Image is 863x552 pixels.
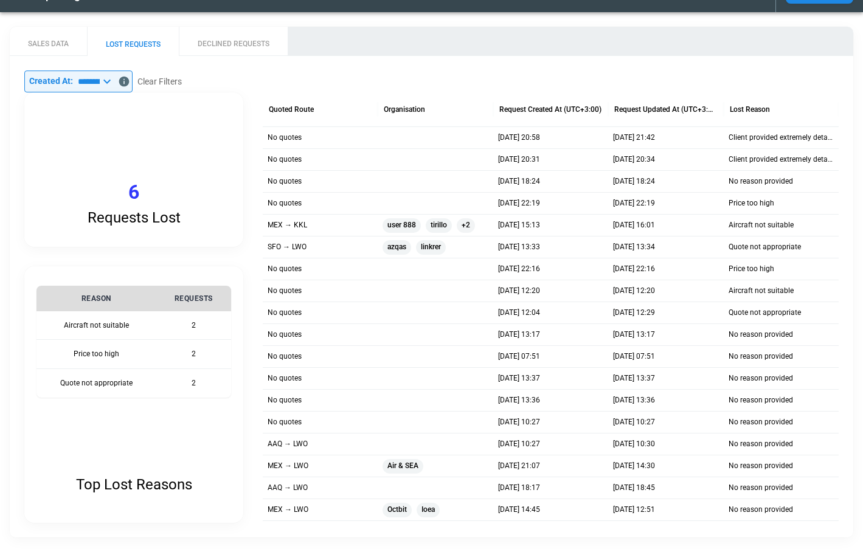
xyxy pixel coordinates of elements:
p: 27/08/2025 13:34 [613,242,655,252]
p: 28/08/2025 15:13 [498,220,540,230]
p: 21/08/2025 13:17 [498,329,540,340]
p: Client provided extremely detailed feedback indicating multiple concerns. The client communicated... [729,154,834,165]
p: 26/08/2025 22:16 [498,264,540,274]
p: 21/08/2025 13:17 [613,329,655,340]
p: No reason provided [729,176,793,187]
p: No reason provided [729,461,793,471]
p: Aircraft not suitable [729,220,794,230]
p: No quotes [268,351,302,362]
p: No quotes [268,286,302,296]
p: 08/08/2025 10:27 [613,417,655,427]
p: Requests Lost [88,209,181,227]
p: No quotes [268,176,302,187]
p: No reason provided [729,351,793,362]
span: Air & SEA [383,455,423,477]
p: 02/09/2025 21:42 [613,133,655,143]
span: tirillo [426,215,452,236]
table: simple table [36,286,231,398]
p: No reason provided [729,329,793,340]
p: No quotes [268,329,302,340]
p: No reason provided [729,505,793,515]
p: Top Lost Reasons [76,476,192,494]
p: MEX → KKL [268,220,307,230]
p: 6 [128,181,139,204]
p: 02/09/2025 20:58 [498,133,540,143]
p: 26/08/2025 12:20 [498,286,540,296]
p: Client provided extremely detailed feedback indicating multiple concerns. The client communicated... [729,133,834,143]
p: 08/08/2025 10:27 [498,439,540,449]
span: +2 [457,215,475,236]
p: Created At: [29,76,73,86]
p: 26/08/2025 12:20 [613,286,655,296]
td: 2 [156,340,231,369]
button: SALES DATA [10,27,87,56]
div: Organisation [384,105,425,114]
p: MEX → LWO [268,461,308,471]
p: AAQ → LWO [268,483,308,493]
th: REQUESTS [156,286,231,311]
p: 17/08/2025 13:36 [613,395,655,405]
p: No quotes [268,264,302,274]
p: No quotes [268,373,302,384]
p: 01/09/2025 22:19 [498,198,540,209]
svg: Data includes activity through 01/09/2025 (end of day UTC) [118,75,130,88]
button: DECLINED REQUESTS [179,27,288,56]
p: 26/08/2025 12:04 [498,308,540,318]
p: 08/08/2025 10:27 [498,417,540,427]
th: Quote not appropriate [36,369,156,398]
p: 27/08/2025 13:33 [498,242,540,252]
p: No quotes [268,395,302,405]
span: linkrer [416,236,446,258]
td: 2 [156,311,231,340]
div: Request Created At (UTC+3:00) [499,105,601,114]
p: No reason provided [729,373,793,384]
p: Aircraft not suitable [729,286,794,296]
p: Price too high [729,198,774,209]
p: Price too high [729,264,774,274]
p: 02/09/2025 20:34 [613,154,655,165]
p: 26/08/2025 12:29 [613,308,655,318]
span: Octbit [383,499,412,520]
p: 01/09/2025 22:19 [613,198,655,209]
div: Lost Reason [730,105,770,114]
p: 24/06/2025 18:17 [498,483,540,493]
p: No quotes [268,417,302,427]
p: 17/08/2025 13:37 [498,373,540,384]
p: Quote not appropriate [729,242,801,252]
p: 07/07/2025 21:07 [498,461,540,471]
p: 20/08/2025 07:51 [613,351,655,362]
button: Clear Filters [137,74,182,89]
p: 20/08/2025 07:51 [498,351,540,362]
p: AAQ → LWO [268,439,308,449]
p: 26/08/2025 22:16 [613,264,655,274]
p: 08/08/2025 10:30 [613,439,655,449]
th: REASON [36,286,156,311]
div: Request Updated At (UTC+3:00) [614,105,717,114]
p: 24/06/2025 18:45 [613,483,655,493]
p: No quotes [268,198,302,209]
p: 14/05/2025 14:45 [498,505,540,515]
p: No quotes [268,308,302,318]
p: SFO → LWO [268,242,307,252]
p: MEX → LWO [268,505,308,515]
th: Price too high [36,340,156,369]
p: 12/08/2025 14:30 [613,461,655,471]
p: No reason provided [729,483,793,493]
p: No quotes [268,154,302,165]
span: azqas [383,236,411,258]
p: 02/09/2025 18:24 [613,176,655,187]
td: 2 [156,369,231,398]
span: Ioea [417,499,440,520]
p: 17/08/2025 13:37 [613,373,655,384]
th: Aircraft not suitable [36,311,156,340]
div: Quoted Route [269,105,314,114]
p: No reason provided [729,439,793,449]
p: Quote not appropriate [729,308,801,318]
p: No reason provided [729,395,793,405]
p: 17/08/2025 13:36 [498,395,540,405]
p: 16/05/2025 12:51 [613,505,655,515]
button: LOST REQUESTS [87,27,179,56]
p: No reason provided [729,417,793,427]
span: user 888 [383,215,421,236]
p: 28/08/2025 16:01 [613,220,655,230]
